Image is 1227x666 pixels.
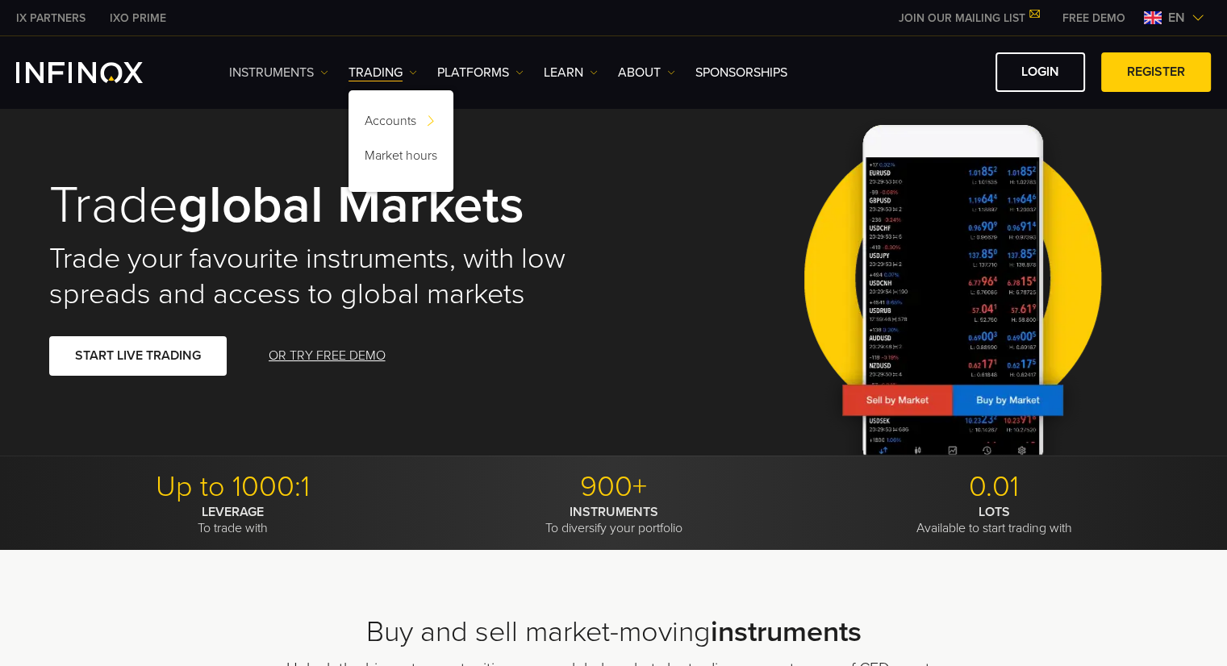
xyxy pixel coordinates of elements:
h1: Trade [49,178,591,233]
a: INFINOX [98,10,178,27]
h2: Buy and sell market-moving [49,614,1179,650]
a: Market hours [348,141,453,176]
p: Up to 1000:1 [49,469,418,505]
p: To diversify your portfolio [429,504,798,536]
a: PLATFORMS [437,63,524,82]
a: START LIVE TRADING [49,336,227,376]
strong: LEVERAGE [202,504,264,520]
strong: LOTS [979,504,1010,520]
p: Available to start trading with [810,504,1179,536]
a: OR TRY FREE DEMO [267,336,387,376]
a: TRADING [348,63,417,82]
p: To trade with [49,504,418,536]
a: LOGIN [995,52,1085,92]
strong: instruments [711,614,862,649]
a: SPONSORSHIPS [695,63,787,82]
a: INFINOX Logo [16,62,181,83]
strong: INSTRUMENTS [570,504,658,520]
a: Accounts [348,106,453,141]
strong: global markets [178,173,524,237]
a: INFINOX [4,10,98,27]
span: en [1162,8,1192,27]
p: 900+ [429,469,798,505]
a: Instruments [229,63,328,82]
a: Learn [544,63,598,82]
h2: Trade your favourite instruments, with low spreads and access to global markets [49,241,591,312]
a: REGISTER [1101,52,1211,92]
a: ABOUT [618,63,675,82]
a: INFINOX MENU [1050,10,1137,27]
a: JOIN OUR MAILING LIST [887,11,1050,25]
p: 0.01 [810,469,1179,505]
